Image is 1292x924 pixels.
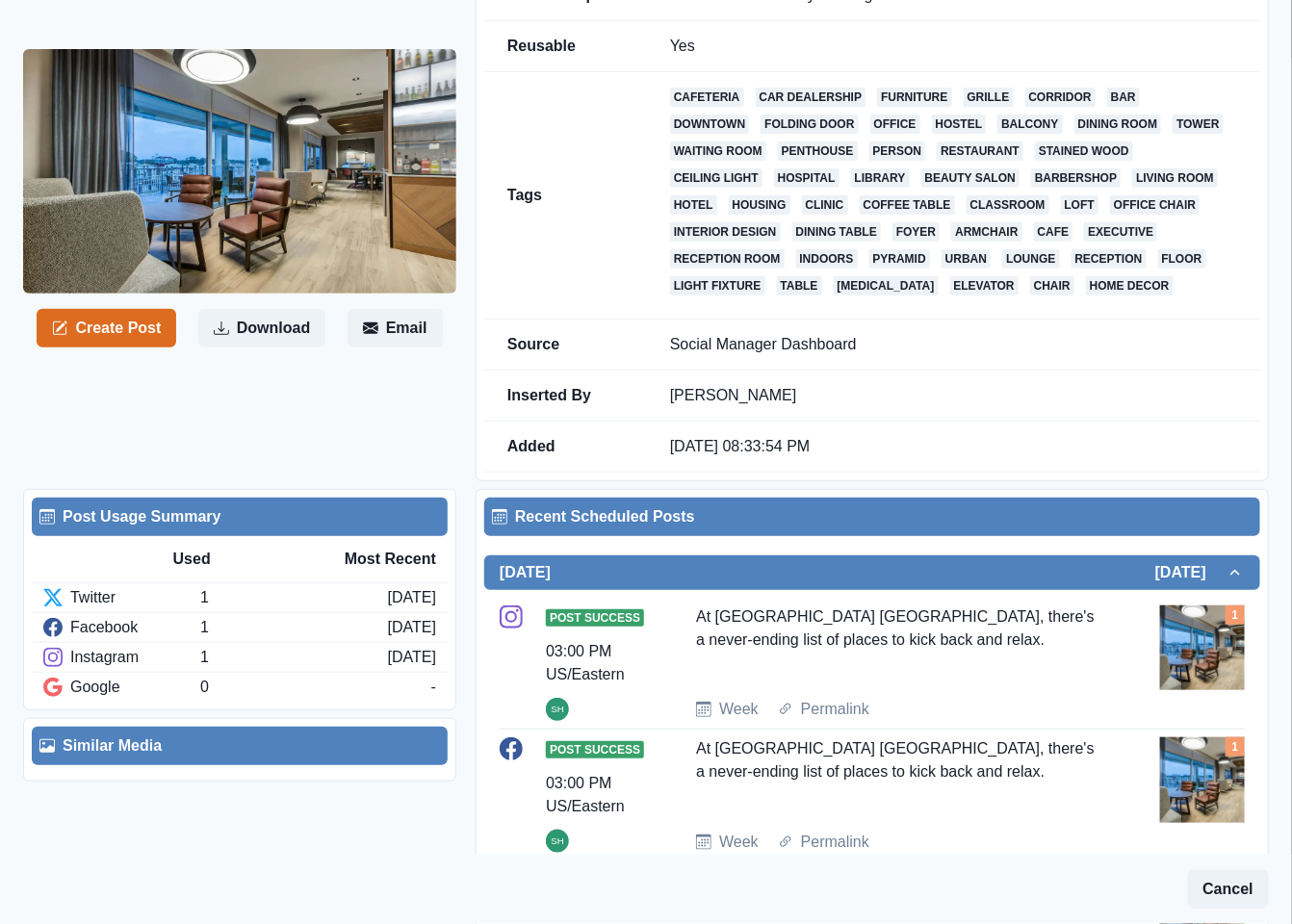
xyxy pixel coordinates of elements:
[670,88,744,107] a: cafeteria
[1030,276,1074,295] a: chair
[997,115,1062,134] a: balcony
[951,222,1021,242] a: armchair
[1072,249,1147,269] a: reception
[796,249,858,269] a: indoors
[801,831,869,854] a: Permalink
[756,88,866,107] a: car dealership
[719,831,759,854] a: Week
[942,249,991,269] a: urban
[484,21,647,72] td: Reusable
[1226,737,1245,757] div: Total Media Attached
[964,88,1014,107] a: grille
[1160,737,1245,822] img: zrwiwwzxj3fktx3tdhwt
[23,49,456,293] img: zrwiwwzxj3fktx3tdhwt
[388,646,436,669] div: [DATE]
[1035,141,1133,161] a: stained wood
[1084,222,1157,242] a: executive
[1155,563,1226,581] h2: [DATE]
[551,698,563,721] div: Sara Haas
[484,320,647,371] td: Source
[1061,195,1098,215] a: loft
[484,555,1260,590] button: [DATE][DATE]
[932,115,987,134] a: hostel
[670,335,1237,354] p: Social Manager Dashboard
[1031,168,1121,188] a: barbershop
[43,586,200,609] div: Twitter
[1158,249,1206,269] a: floor
[484,371,647,422] td: Inserted By
[851,168,910,188] a: library
[500,563,551,581] h2: [DATE]
[1160,605,1245,690] img: zrwiwwzxj3fktx3tdhwt
[388,586,436,609] div: [DATE]
[670,141,766,161] a: waiting room
[778,141,858,161] a: penthouse
[950,276,1019,295] a: elevator
[670,249,785,269] a: reception room
[792,222,881,242] a: dining table
[696,605,1105,682] div: At [GEOGRAPHIC_DATA] [GEOGRAPHIC_DATA], there's a never-ending list of places to kick back and re...
[696,737,1105,814] div: At [GEOGRAPHIC_DATA] [GEOGRAPHIC_DATA], there's a never-ending list of places to kick back and re...
[43,646,200,669] div: Instagram
[670,222,781,242] a: interior design
[43,676,200,699] div: Google
[719,698,759,721] a: Week
[39,734,440,757] div: Similar Media
[647,422,1260,473] td: [DATE] 08:33:54 PM
[546,741,644,758] span: Post Success
[39,505,440,528] div: Post Usage Summary
[304,548,436,571] div: Most Recent
[921,168,1020,188] a: beauty salon
[937,141,1023,161] a: restaurant
[1025,88,1096,107] a: corridor
[492,505,1253,528] div: Recent Scheduled Posts
[1132,168,1218,188] a: living room
[1173,115,1223,134] a: tower
[869,249,930,269] a: pyramid
[670,276,765,295] a: light fixture
[546,640,642,686] div: 03:00 PM US/Eastern
[431,676,436,699] div: -
[670,387,797,403] a: [PERSON_NAME]
[484,422,647,473] td: Added
[546,609,644,627] span: Post Success
[1002,249,1059,269] a: lounge
[1086,276,1174,295] a: home decor
[200,676,430,699] div: 0
[173,548,305,571] div: Used
[37,309,176,347] button: Create Post
[802,195,848,215] a: clinic
[1226,605,1245,625] div: Total Media Attached
[1188,870,1269,909] button: Cancel
[200,616,387,639] div: 1
[877,88,951,107] a: furniture
[484,72,647,320] td: Tags
[729,195,790,215] a: housing
[777,276,822,295] a: table
[870,115,920,134] a: office
[834,276,939,295] a: [MEDICAL_DATA]
[551,830,563,853] div: Sara Haas
[1110,195,1200,215] a: office chair
[892,222,940,242] a: foyer
[647,21,1260,72] td: Yes
[761,115,858,134] a: folding door
[869,141,926,161] a: person
[546,772,642,818] div: 03:00 PM US/Eastern
[200,586,387,609] div: 1
[1034,222,1073,242] a: cafe
[1074,115,1162,134] a: dining room
[670,168,762,188] a: ceiling light
[200,646,387,669] div: 1
[388,616,436,639] div: [DATE]
[1107,88,1140,107] a: bar
[967,195,1049,215] a: classroom
[670,115,749,134] a: downtown
[774,168,840,188] a: hospital
[860,195,955,215] a: coffee table
[801,698,869,721] a: Permalink
[43,616,200,639] div: Facebook
[198,309,325,347] button: Download
[670,195,717,215] a: hotel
